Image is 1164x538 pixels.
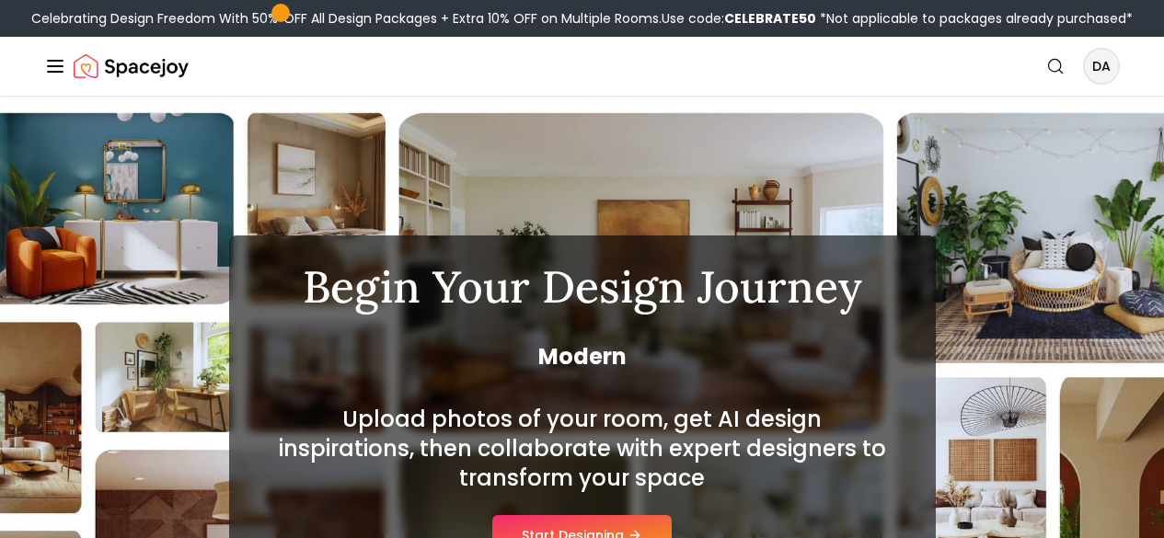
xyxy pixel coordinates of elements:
button: DA [1083,48,1120,85]
img: Spacejoy Logo [74,48,189,85]
h2: Upload photos of your room, get AI design inspirations, then collaborate with expert designers to... [273,405,892,493]
h1: Begin Your Design Journey [273,265,892,309]
span: DA [1085,50,1118,83]
span: Modern [273,342,892,372]
nav: Global [44,37,1120,96]
b: CELEBRATE50 [724,9,816,28]
a: Spacejoy [74,48,189,85]
span: *Not applicable to packages already purchased* [816,9,1133,28]
div: Celebrating Design Freedom With 50% OFF All Design Packages + Extra 10% OFF on Multiple Rooms. [31,9,1133,28]
span: Use code: [662,9,816,28]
